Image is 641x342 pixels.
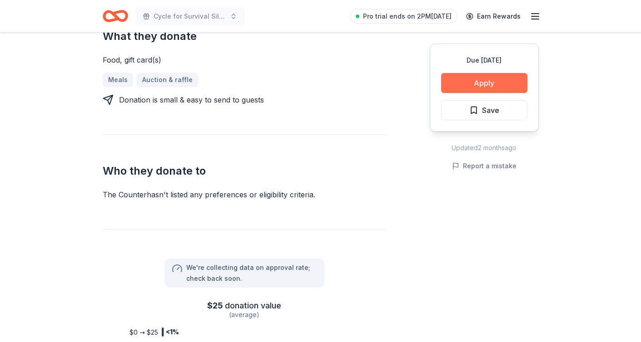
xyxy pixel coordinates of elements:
a: Earn Rewards [461,8,526,24]
button: Cycle for Survival Silent Auction [135,7,244,25]
span: Cycle for Survival Silent Auction [154,11,226,22]
span: $ 25 [207,298,223,313]
div: Updated 2 months ago [430,142,539,153]
a: Home [103,5,128,27]
tspan: <1% [166,328,179,336]
div: We ' re collecting data on approval rate ; check back soon. [186,262,317,284]
div: (average) [103,309,386,320]
span: donation value [225,298,281,313]
a: Auction & raffle [137,73,198,87]
button: Apply [441,73,527,93]
tspan: $0 → $25 [129,328,158,336]
div: Food, gift card(s) [103,54,386,65]
div: The Counter hasn ' t listed any preferences or eligibility criteria. [103,189,386,200]
a: Meals [103,73,133,87]
span: Pro trial ends on 2PM[DATE] [363,11,452,22]
button: Report a mistake [452,161,517,171]
a: Pro trial ends on 2PM[DATE] [350,9,457,24]
span: Save [482,104,499,116]
h2: What they donate [103,29,386,44]
div: Donation is small & easy to send to guests [119,94,264,105]
div: Due [DATE] [441,55,527,66]
h2: Who they donate to [103,164,386,178]
button: Save [441,100,527,120]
